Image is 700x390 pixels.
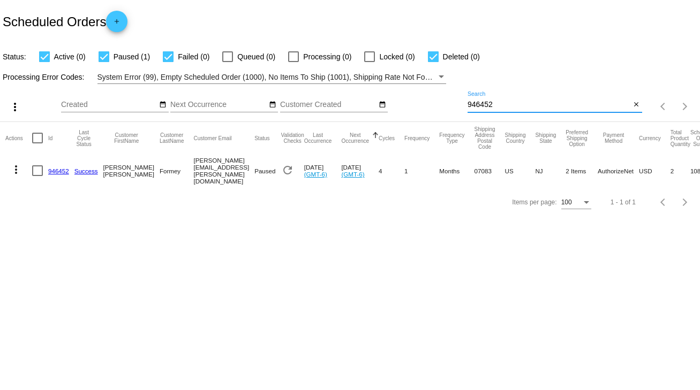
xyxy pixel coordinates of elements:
mat-cell: USD [639,154,671,187]
button: Change sorting for PreferredShippingOption [566,129,588,147]
button: Next page [674,96,696,117]
button: Change sorting for CustomerEmail [193,135,231,141]
mat-cell: Months [439,154,474,187]
mat-cell: [PERSON_NAME] [PERSON_NAME] [103,154,160,187]
input: Next Occurrence [170,101,267,109]
mat-cell: 2 [671,154,690,187]
mat-cell: 2 Items [566,154,598,187]
button: Change sorting for NextOccurrenceUtc [341,132,369,144]
mat-cell: [DATE] [341,154,379,187]
button: Change sorting for Id [48,135,52,141]
span: Processing (0) [303,50,351,63]
div: 1 - 1 of 1 [611,198,636,206]
mat-cell: 07083 [475,154,505,187]
button: Change sorting for LastProcessingCycleId [74,129,94,147]
span: 100 [561,198,572,206]
mat-cell: 1 [404,154,439,187]
mat-cell: [DATE] [304,154,342,187]
button: Change sorting for CustomerFirstName [103,132,150,144]
a: (GMT-6) [341,171,364,178]
input: Created [61,101,157,109]
span: Locked (0) [379,50,415,63]
mat-cell: Formey [160,154,194,187]
mat-icon: date_range [269,101,276,109]
button: Previous page [653,96,674,117]
button: Change sorting for ShippingPostcode [475,126,495,150]
mat-icon: date_range [379,101,386,109]
mat-cell: US [505,154,536,187]
span: Processing Error Codes: [3,73,85,81]
h2: Scheduled Orders [3,11,127,32]
mat-header-cell: Validation Checks [281,122,304,154]
span: Failed (0) [178,50,209,63]
input: Search [468,101,631,109]
a: Success [74,167,98,174]
button: Next page [674,192,696,213]
button: Change sorting for CurrencyIso [639,135,661,141]
span: Paused [254,167,275,174]
button: Change sorting for LastOccurrenceUtc [304,132,332,144]
span: Paused (1) [114,50,150,63]
button: Change sorting for PaymentMethod.Type [598,132,629,144]
mat-cell: 4 [379,154,404,187]
button: Change sorting for Cycles [379,135,395,141]
span: Deleted (0) [443,50,480,63]
mat-select: Items per page: [561,199,591,207]
a: (GMT-6) [304,171,327,178]
mat-header-cell: Total Product Quantity [671,122,690,154]
mat-cell: NJ [535,154,566,187]
button: Change sorting for CustomerLastName [160,132,184,144]
mat-icon: date_range [159,101,167,109]
button: Change sorting for ShippingState [535,132,556,144]
span: Queued (0) [237,50,275,63]
mat-icon: refresh [281,164,294,177]
mat-icon: close [633,101,640,109]
button: Change sorting for Frequency [404,135,430,141]
button: Previous page [653,192,674,213]
button: Change sorting for Status [254,135,269,141]
button: Clear [631,100,642,111]
span: Status: [3,52,26,61]
a: 946452 [48,167,69,174]
mat-icon: more_vert [9,101,21,113]
mat-header-cell: Actions [5,122,32,154]
mat-icon: more_vert [10,163,22,176]
mat-cell: [PERSON_NAME][EMAIL_ADDRESS][PERSON_NAME][DOMAIN_NAME] [193,154,254,187]
button: Change sorting for ShippingCountry [505,132,526,144]
div: Items per page: [512,198,556,206]
span: Active (0) [54,50,86,63]
mat-select: Filter by Processing Error Codes [97,71,446,84]
mat-cell: AuthorizeNet [598,154,639,187]
button: Change sorting for FrequencyType [439,132,464,144]
input: Customer Created [280,101,377,109]
mat-icon: add [110,18,123,30]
